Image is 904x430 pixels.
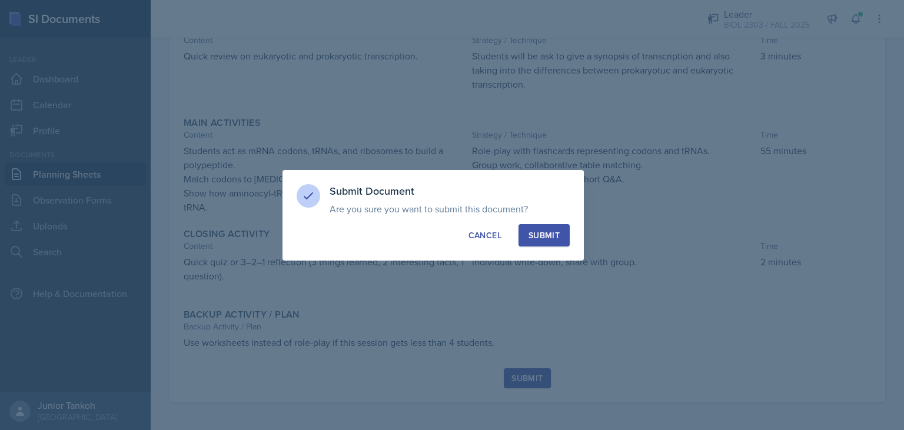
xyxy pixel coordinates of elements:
div: Submit [529,229,560,241]
div: Cancel [468,229,501,241]
button: Submit [519,224,570,246]
p: Are you sure you want to submit this document? [330,203,570,215]
button: Cancel [458,224,511,246]
h3: Submit Document [330,184,570,198]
